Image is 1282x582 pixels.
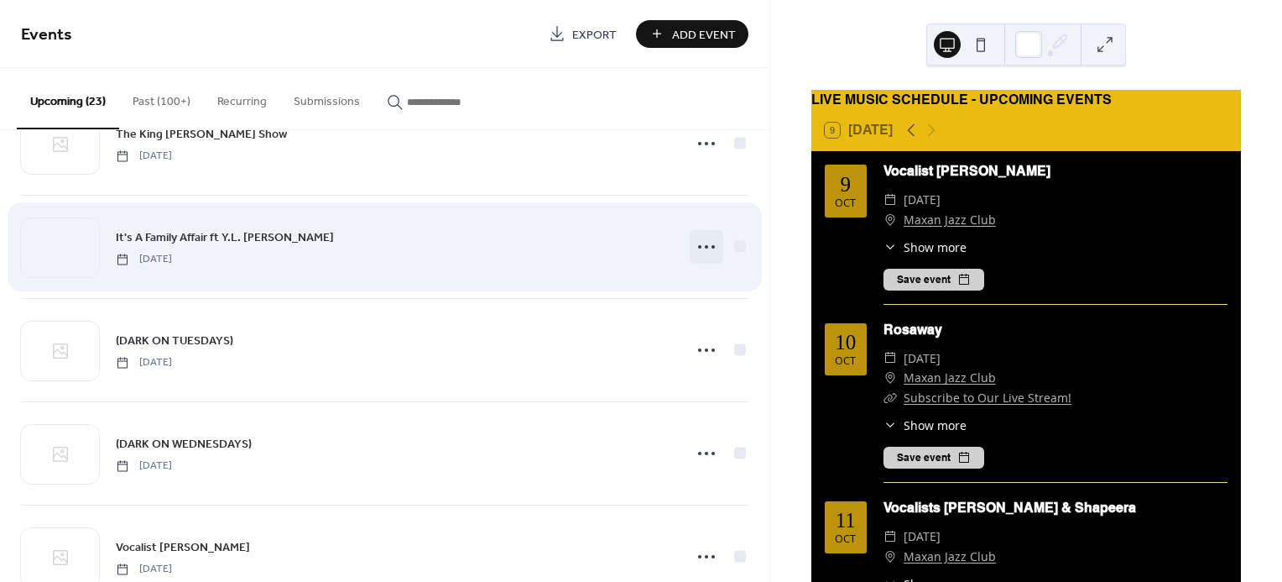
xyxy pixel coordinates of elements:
span: (DARK ON WEDNESDAYS) [116,436,252,454]
div: LIVE MUSIC SCHEDULE - UPCOMING EVENTS [811,90,1241,110]
div: 10 [835,332,856,353]
button: ​Show more [883,417,967,434]
span: Events [21,18,72,51]
a: Vocalist [PERSON_NAME] [116,537,250,557]
div: Oct [835,198,856,209]
div: ​ [883,349,897,369]
span: [DATE] [116,355,172,370]
span: Show more [904,239,967,256]
div: ​ [883,190,897,210]
a: It's A Family Affair ft Y.L. [PERSON_NAME] [116,228,334,247]
a: Maxan Jazz Club [904,547,996,567]
button: Add Event [636,20,748,48]
div: 11 [836,510,856,531]
div: Vocalists [PERSON_NAME] & Shapeera [883,498,1227,518]
span: Add Event [672,26,736,44]
span: It's A Family Affair ft Y.L. [PERSON_NAME] [116,229,334,247]
span: [DATE] [116,252,172,267]
span: Show more [904,417,967,434]
a: Rosaway [883,322,942,338]
span: [DATE] [904,527,941,547]
button: Upcoming (23) [17,68,119,129]
div: ​ [883,210,897,230]
button: Save event [883,447,984,469]
span: (DARK ON TUESDAYS) [116,333,233,350]
a: The King [PERSON_NAME] Show [116,124,287,144]
button: Save event [883,269,984,291]
span: Vocalist [PERSON_NAME] [116,539,250,557]
a: Subscribe to Our Live Stream! [904,390,1071,406]
span: [DATE] [904,190,941,210]
span: [DATE] [116,562,172,577]
div: ​ [883,547,897,567]
span: [DATE] [116,149,172,164]
a: (DARK ON TUESDAYS) [116,331,233,350]
span: The King [PERSON_NAME] Show [116,126,287,144]
div: Vocalist [PERSON_NAME] [883,161,1227,181]
a: Export [536,20,629,48]
a: Maxan Jazz Club [904,210,996,230]
button: ​Show more [883,239,967,256]
button: Submissions [280,68,373,128]
div: ​ [883,388,897,408]
div: Oct [835,534,856,545]
a: Maxan Jazz Club [904,368,996,388]
span: Export [572,26,617,44]
button: Past (100+) [119,68,204,128]
div: ​ [883,239,897,256]
div: ​ [883,527,897,547]
div: 9 [841,174,852,195]
div: ​ [883,417,897,434]
span: [DATE] [116,459,172,474]
button: Recurring [204,68,280,128]
a: (DARK ON WEDNESDAYS) [116,434,252,454]
div: Oct [835,356,856,367]
span: [DATE] [904,349,941,369]
div: ​ [883,368,897,388]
